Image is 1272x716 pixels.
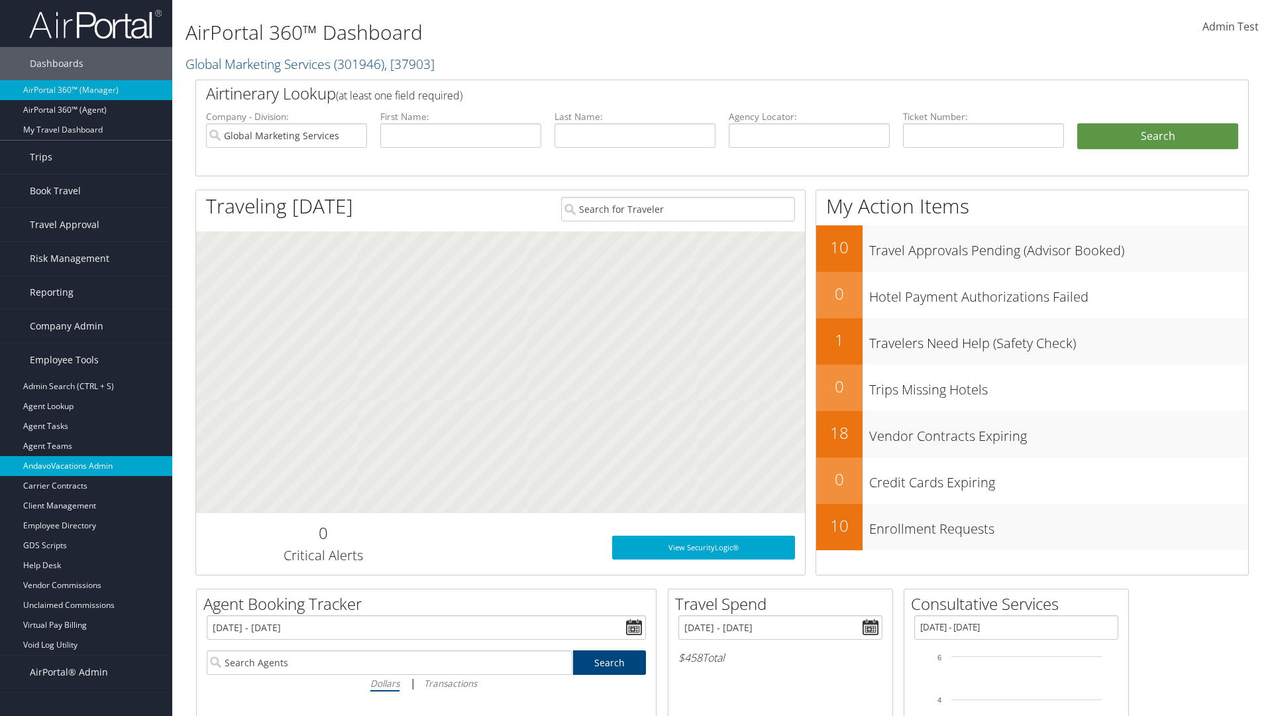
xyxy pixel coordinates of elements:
[29,9,162,40] img: airportal-logo.png
[729,110,890,123] label: Agency Locator:
[561,197,795,221] input: Search for Traveler
[869,235,1248,260] h3: Travel Approvals Pending (Advisor Booked)
[816,192,1248,220] h1: My Action Items
[30,310,103,343] span: Company Admin
[903,110,1064,123] label: Ticket Number:
[816,375,863,398] h2: 0
[555,110,715,123] label: Last Name:
[816,225,1248,272] a: 10Travel Approvals Pending (Advisor Booked)
[30,208,99,241] span: Travel Approval
[816,272,1248,318] a: 0Hotel Payment Authorizations Failed
[30,242,109,275] span: Risk Management
[816,504,1248,550] a: 10Enrollment Requests
[206,82,1151,105] h2: Airtinerary Lookup
[816,282,863,305] h2: 0
[816,457,1248,504] a: 0Credit Cards Expiring
[384,55,435,73] span: , [ 37903 ]
[207,650,572,675] input: Search Agents
[816,468,863,491] h2: 0
[185,55,435,73] a: Global Marketing Services
[869,420,1248,446] h3: Vendor Contracts Expiring
[1202,7,1259,48] a: Admin Test
[816,411,1248,457] a: 18Vendor Contracts Expiring
[30,47,83,80] span: Dashboards
[869,281,1248,306] h3: Hotel Payment Authorizations Failed
[816,422,863,444] h2: 18
[573,650,647,675] a: Search
[206,522,440,544] h2: 0
[911,593,1128,615] h2: Consultative Services
[30,276,74,309] span: Reporting
[380,110,541,123] label: First Name:
[869,374,1248,399] h3: Trips Missing Hotels
[816,514,863,537] h2: 10
[816,329,863,351] h2: 1
[30,141,52,174] span: Trips
[816,365,1248,411] a: 0Trips Missing Hotels
[424,677,477,689] i: Transactions
[816,236,863,259] h2: 10
[1077,123,1238,150] button: Search
[206,110,367,123] label: Company - Division:
[816,318,1248,365] a: 1Travelers Need Help (Safety Check)
[869,467,1248,492] h3: Credit Cards Expiring
[30,174,81,208] span: Book Travel
[336,88,462,103] span: (at least one field required)
[937,696,941,704] tspan: 4
[30,343,99,377] span: Employee Tools
[370,677,399,689] i: Dollars
[869,328,1248,353] h3: Travelers Need Help (Safety Check)
[869,513,1248,538] h3: Enrollment Requests
[203,593,656,615] h2: Agent Booking Tracker
[206,192,353,220] h1: Traveling [DATE]
[207,675,646,691] div: |
[1202,19,1259,34] span: Admin Test
[30,656,108,689] span: AirPortal® Admin
[185,19,901,46] h1: AirPortal 360™ Dashboard
[678,650,882,665] h6: Total
[678,650,702,665] span: $458
[334,55,384,73] span: ( 301946 )
[675,593,892,615] h2: Travel Spend
[937,654,941,662] tspan: 6
[206,546,440,565] h3: Critical Alerts
[612,536,795,560] a: View SecurityLogic®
